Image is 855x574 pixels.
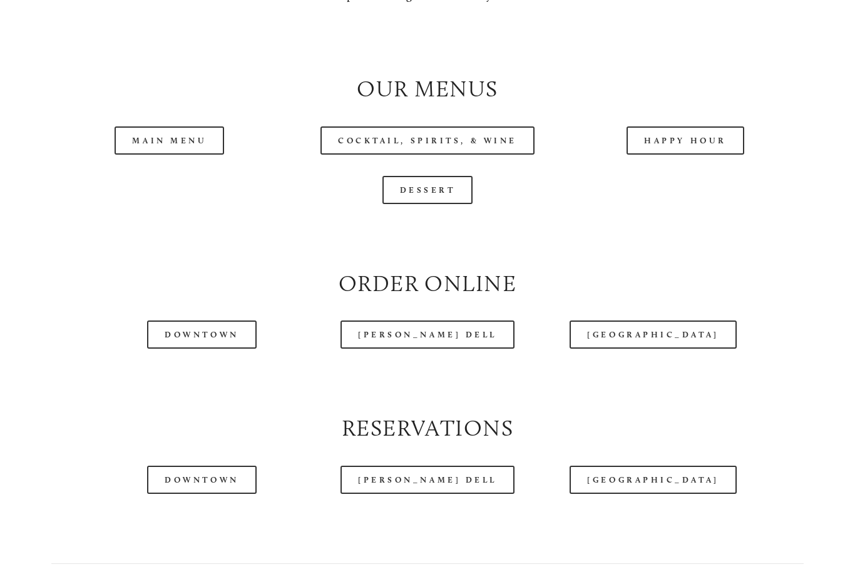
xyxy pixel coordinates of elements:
a: Downtown [147,466,256,495]
a: Downtown [147,321,256,349]
h2: Reservations [51,413,804,445]
a: [PERSON_NAME] Dell [340,321,515,349]
h2: Our Menus [51,74,804,106]
a: [GEOGRAPHIC_DATA] [570,321,736,349]
a: Main Menu [115,127,224,155]
a: Happy Hour [627,127,744,155]
a: [GEOGRAPHIC_DATA] [570,466,736,495]
h2: Order Online [51,269,804,300]
a: Dessert [382,177,473,205]
a: Cocktail, Spirits, & Wine [320,127,535,155]
a: [PERSON_NAME] Dell [340,466,515,495]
